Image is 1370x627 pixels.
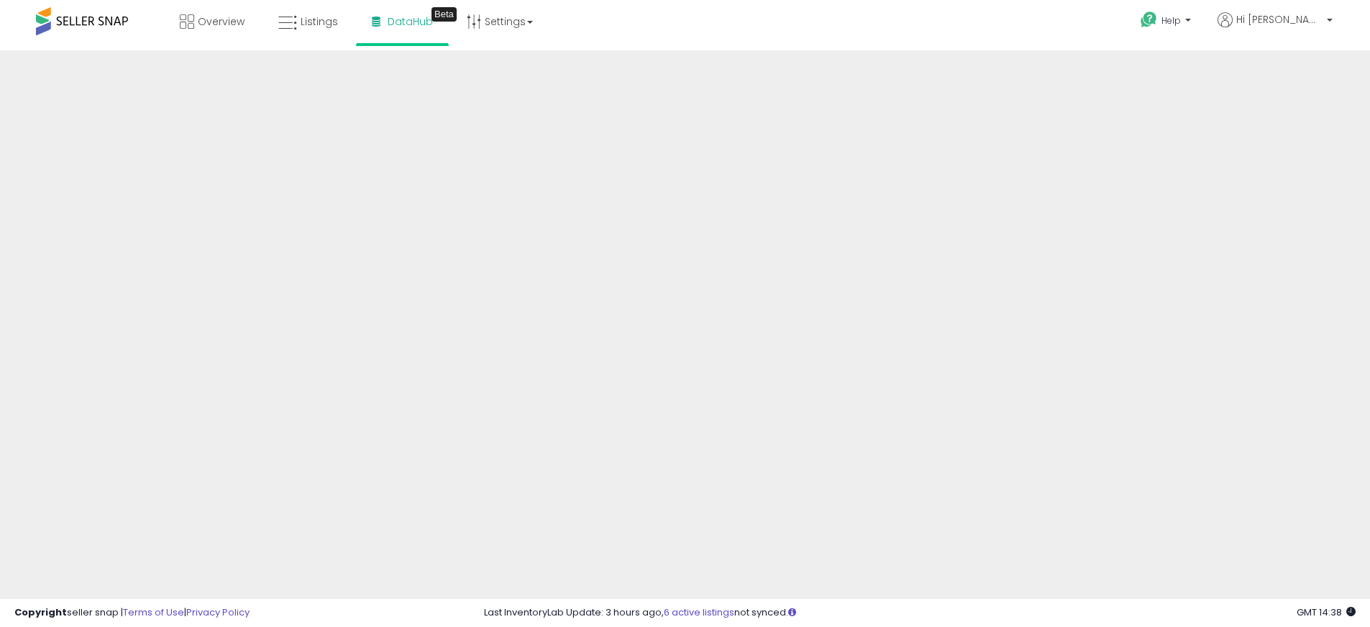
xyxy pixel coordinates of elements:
div: Last InventoryLab Update: 3 hours ago, not synced. [484,606,1356,620]
a: Hi [PERSON_NAME] [1218,12,1333,45]
span: Listings [301,14,338,29]
a: 6 active listings [664,605,734,619]
a: Terms of Use [123,605,184,619]
span: DataHub [388,14,433,29]
i: Click here to read more about un-synced listings. [788,608,796,617]
span: 2025-08-12 14:38 GMT [1297,605,1356,619]
strong: Copyright [14,605,67,619]
div: seller snap | | [14,606,250,620]
span: Hi [PERSON_NAME] [1236,12,1323,27]
span: Help [1161,14,1181,27]
span: Overview [198,14,245,29]
div: Tooltip anchor [431,7,457,22]
i: Get Help [1140,11,1158,29]
a: Privacy Policy [186,605,250,619]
